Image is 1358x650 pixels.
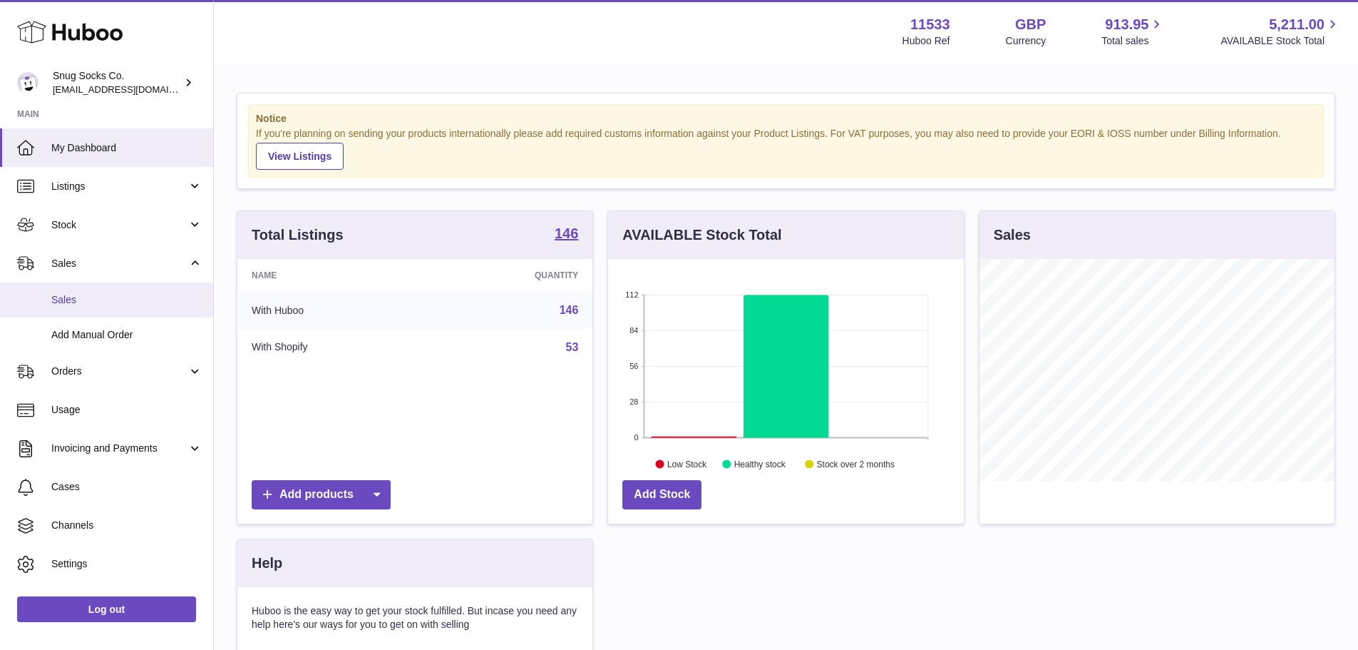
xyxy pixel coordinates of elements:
td: With Huboo [237,292,429,329]
div: If you're planning on sending your products internationally please add required customs informati... [256,127,1316,170]
span: Add Manual Order [51,328,202,342]
h3: Sales [994,225,1031,245]
span: My Dashboard [51,141,202,155]
span: 5,211.00 [1269,15,1324,34]
span: Usage [51,403,202,417]
text: Low Stock [667,459,707,469]
text: Healthy stock [734,459,786,469]
span: Settings [51,557,202,571]
a: 5,211.00 AVAILABLE Stock Total [1220,15,1341,48]
text: 112 [625,290,638,299]
span: 913.95 [1105,15,1148,34]
p: Huboo is the easy way to get your stock fulfilled. But incase you need any help here's our ways f... [252,604,578,631]
span: Listings [51,180,187,193]
span: [EMAIL_ADDRESS][DOMAIN_NAME] [53,83,210,95]
div: Huboo Ref [902,34,950,48]
strong: 11533 [910,15,950,34]
text: 28 [630,397,639,406]
span: Sales [51,257,187,270]
span: Cases [51,480,202,494]
div: Snug Socks Co. [53,69,181,96]
h3: Total Listings [252,225,344,245]
th: Quantity [429,259,593,292]
span: Stock [51,218,187,232]
a: 913.95 Total sales [1101,15,1165,48]
div: Currency [1006,34,1046,48]
text: 56 [630,362,639,370]
a: 146 [555,226,578,243]
a: Add products [252,480,391,509]
a: Log out [17,596,196,622]
span: Channels [51,519,202,532]
span: Sales [51,293,202,307]
text: Stock over 2 months [817,459,895,469]
strong: 146 [555,226,578,240]
strong: Notice [256,112,1316,126]
text: 84 [630,326,639,335]
a: 53 [566,341,579,353]
span: AVAILABLE Stock Total [1220,34,1341,48]
th: Name [237,259,429,292]
span: Invoicing and Payments [51,442,187,455]
h3: AVAILABLE Stock Total [622,225,781,245]
td: With Shopify [237,329,429,366]
span: Orders [51,365,187,378]
span: Total sales [1101,34,1165,48]
strong: GBP [1015,15,1046,34]
text: 0 [634,433,639,442]
a: Add Stock [622,480,701,509]
img: internalAdmin-11533@internal.huboo.com [17,72,38,93]
h3: Help [252,554,282,573]
a: View Listings [256,143,344,170]
a: 146 [560,304,579,316]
